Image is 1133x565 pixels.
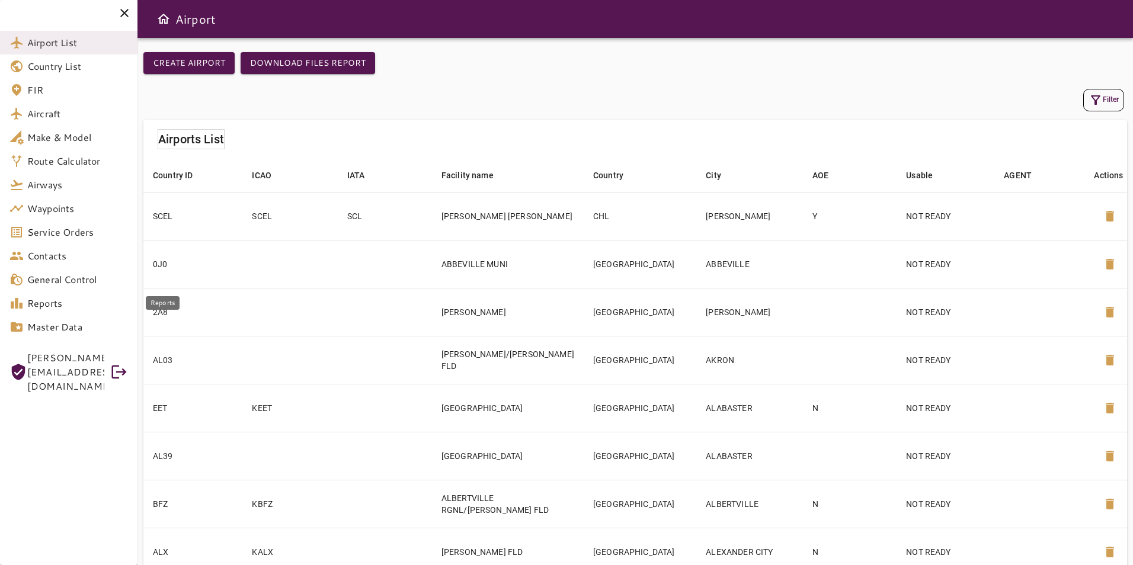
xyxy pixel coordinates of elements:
td: KEET [242,384,337,432]
span: Country List [27,59,128,73]
p: NOT READY [906,258,985,270]
span: Airways [27,178,128,192]
p: NOT READY [906,306,985,318]
td: Y [803,192,897,240]
td: AKRON [696,336,803,384]
td: [PERSON_NAME] [432,288,584,336]
td: AL03 [143,336,242,384]
td: [PERSON_NAME] [PERSON_NAME] [432,192,584,240]
span: General Control [27,272,128,287]
div: City [706,168,721,182]
span: FIR [27,83,128,97]
h6: Airports List [158,130,224,149]
td: BFZ [143,480,242,528]
span: delete [1103,353,1117,367]
span: delete [1103,497,1117,511]
td: ALABASTER [696,384,803,432]
div: IATA [347,168,365,182]
td: N [803,480,897,528]
p: NOT READY [906,402,985,414]
span: Make & Model [27,130,128,145]
button: Delete Airport [1096,250,1124,278]
div: Reports [146,296,180,310]
td: [PERSON_NAME] [696,288,803,336]
span: Country [593,168,639,182]
td: [GEOGRAPHIC_DATA] [584,336,696,384]
button: Open drawer [152,7,175,31]
span: IATA [347,168,380,182]
span: City [706,168,737,182]
div: Country ID [153,168,193,182]
td: 2A8 [143,288,242,336]
button: Create airport [143,52,235,74]
td: ALBERTVILLE RGNL/[PERSON_NAME] FLD [432,480,584,528]
button: Download Files Report [241,52,375,74]
span: [PERSON_NAME][EMAIL_ADDRESS][DOMAIN_NAME] [27,351,104,393]
td: [GEOGRAPHIC_DATA] [432,432,584,480]
span: Contacts [27,249,128,263]
button: Delete Airport [1096,298,1124,326]
span: delete [1103,449,1117,463]
td: ALBERTVILLE [696,480,803,528]
td: [GEOGRAPHIC_DATA] [584,240,696,288]
button: Filter [1083,89,1124,111]
span: delete [1103,305,1117,319]
span: AGENT [1004,168,1047,182]
td: [GEOGRAPHIC_DATA] [584,480,696,528]
span: delete [1103,401,1117,415]
td: EET [143,384,242,432]
td: ABBEVILLE MUNI [432,240,584,288]
td: ABBEVILLE [696,240,803,288]
div: AOE [812,168,828,182]
td: CHL [584,192,696,240]
span: Waypoints [27,201,128,216]
p: NOT READY [906,498,985,510]
td: [PERSON_NAME]/[PERSON_NAME] FLD [432,336,584,384]
button: Delete Airport [1096,394,1124,422]
p: NOT READY [906,210,985,222]
span: delete [1103,257,1117,271]
td: SCEL [143,192,242,240]
div: AGENT [1004,168,1032,182]
div: Facility name [441,168,494,182]
span: Master Data [27,320,128,334]
button: Delete Airport [1096,442,1124,470]
span: Airport List [27,36,128,50]
span: Reports [27,296,128,310]
td: [GEOGRAPHIC_DATA] [432,384,584,432]
td: AL39 [143,432,242,480]
div: Usable [906,168,933,182]
td: [GEOGRAPHIC_DATA] [584,384,696,432]
span: ICAO [252,168,287,182]
span: Route Calculator [27,154,128,168]
p: NOT READY [906,354,985,366]
span: Service Orders [27,225,128,239]
td: KBFZ [242,480,337,528]
td: 0J0 [143,240,242,288]
td: [GEOGRAPHIC_DATA] [584,288,696,336]
td: N [803,384,897,432]
span: delete [1103,545,1117,559]
p: NOT READY [906,546,985,558]
button: Delete Airport [1096,490,1124,518]
h6: Airport [175,9,216,28]
span: Facility name [441,168,509,182]
div: Country [593,168,623,182]
td: SCL [338,192,432,240]
span: Aircraft [27,107,128,121]
p: NOT READY [906,450,985,462]
span: AOE [812,168,844,182]
span: delete [1103,209,1117,223]
span: Country ID [153,168,209,182]
button: Delete Airport [1096,202,1124,230]
td: ALABASTER [696,432,803,480]
td: [GEOGRAPHIC_DATA] [584,432,696,480]
div: ICAO [252,168,271,182]
button: Delete Airport [1096,346,1124,374]
td: [PERSON_NAME] [696,192,803,240]
td: SCEL [242,192,337,240]
span: Usable [906,168,948,182]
